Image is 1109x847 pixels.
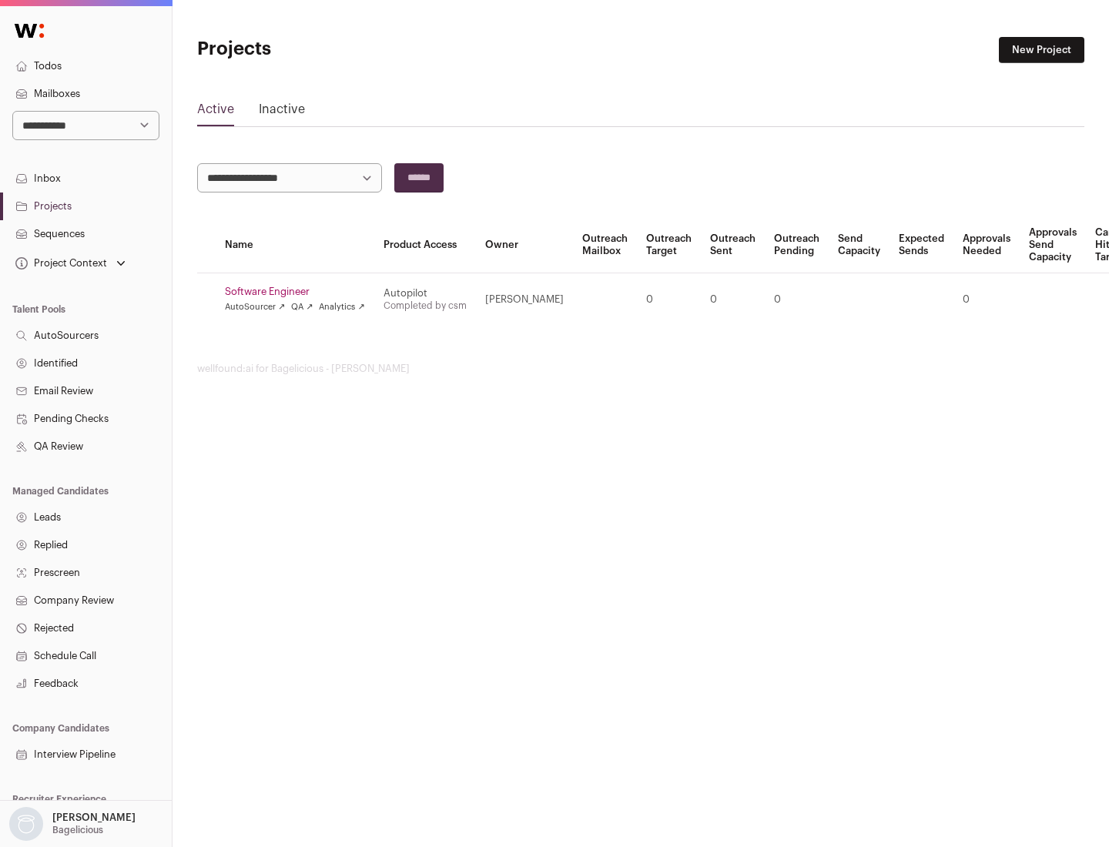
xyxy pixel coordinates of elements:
[12,257,107,269] div: Project Context
[890,217,953,273] th: Expected Sends
[197,363,1084,375] footer: wellfound:ai for Bagelicious - [PERSON_NAME]
[197,100,234,125] a: Active
[9,807,43,841] img: nopic.png
[637,217,701,273] th: Outreach Target
[52,824,103,836] p: Bagelicious
[637,273,701,326] td: 0
[197,37,493,62] h1: Projects
[573,217,637,273] th: Outreach Mailbox
[6,807,139,841] button: Open dropdown
[319,301,364,313] a: Analytics ↗
[701,273,765,326] td: 0
[829,217,890,273] th: Send Capacity
[384,287,467,300] div: Autopilot
[701,217,765,273] th: Outreach Sent
[765,273,829,326] td: 0
[216,217,374,273] th: Name
[225,301,285,313] a: AutoSourcer ↗
[476,217,573,273] th: Owner
[476,273,573,326] td: [PERSON_NAME]
[374,217,476,273] th: Product Access
[953,273,1020,326] td: 0
[953,217,1020,273] th: Approvals Needed
[12,253,129,274] button: Open dropdown
[6,15,52,46] img: Wellfound
[259,100,305,125] a: Inactive
[291,301,313,313] a: QA ↗
[765,217,829,273] th: Outreach Pending
[384,301,467,310] a: Completed by csm
[52,812,136,824] p: [PERSON_NAME]
[1020,217,1086,273] th: Approvals Send Capacity
[225,286,365,298] a: Software Engineer
[999,37,1084,63] a: New Project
